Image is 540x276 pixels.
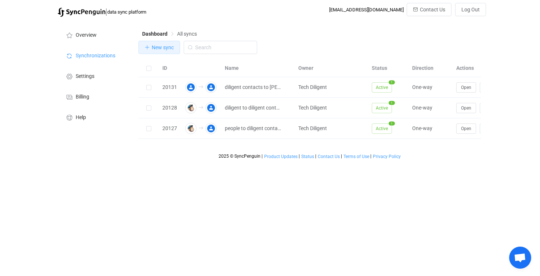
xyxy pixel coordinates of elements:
input: Search [184,41,257,54]
button: Open [456,82,476,93]
div: One-way [408,124,453,133]
a: Synchronizations [58,45,131,65]
div: One-way [408,83,453,92]
span: All syncs [177,31,197,37]
div: Open chat [509,247,531,269]
span: Terms of Use [343,154,369,159]
div: Breadcrumb [142,31,197,36]
a: Status [301,154,314,159]
span: Active [372,123,392,134]
span: Active [372,82,392,93]
button: Contact Us [407,3,451,16]
button: Log Out [455,3,486,16]
a: Terms of Use [343,154,370,159]
span: Tech Diligent [298,84,327,90]
div: ID [159,64,181,72]
button: New sync [138,41,180,54]
span: Tech Diligent [298,105,327,111]
span: Overview [76,32,97,38]
span: 1 [389,80,395,84]
a: Open [456,84,476,90]
span: Contact Us [318,154,340,159]
span: Log Out [461,7,480,12]
div: One-way [408,104,453,112]
div: Owner [295,64,368,72]
div: Direction [408,64,453,72]
span: New sync [152,44,174,50]
div: Name [221,64,295,72]
span: | [262,154,263,159]
span: Dashboard [142,31,168,37]
a: Help [58,107,131,127]
img: google-contacts.png [205,123,217,134]
span: diligent to diligent contacts [225,104,282,112]
img: mailchimp.png [185,102,197,114]
a: Billing [58,86,131,107]
a: Privacy Policy [372,154,401,159]
span: | [315,154,316,159]
span: data sync platform [107,9,146,15]
img: mailchimp.png [185,123,197,134]
img: google-contacts.png [185,82,197,93]
div: 20131 [159,83,181,92]
span: Open [461,105,471,111]
a: |data sync platform [58,7,146,17]
span: | [341,154,342,159]
div: Status [368,64,408,72]
button: Open [456,103,476,113]
span: people to diligent contacts [225,124,282,133]
img: syncpenguin.svg [58,8,105,17]
span: Help [76,115,86,121]
span: | [299,154,300,159]
span: Open [461,85,471,90]
a: Open [456,125,476,131]
span: Tech Diligent [298,125,327,131]
a: Contact Us [317,154,340,159]
a: Overview [58,24,131,45]
span: Open [461,126,471,131]
a: Product Updates [264,154,298,159]
button: Open [456,123,476,134]
div: 20128 [159,104,181,112]
span: | [370,154,371,159]
img: google-contacts.png [205,102,217,114]
img: google-contacts.png [205,82,217,93]
div: 20127 [159,124,181,133]
div: [EMAIL_ADDRESS][DOMAIN_NAME] [329,7,404,12]
div: Actions [453,64,508,72]
span: Active [372,103,392,113]
span: 1 [389,121,395,125]
span: 2025 © SyncPenguin [219,154,260,159]
span: Settings [76,74,94,79]
a: Settings [58,65,131,86]
span: | [105,7,107,17]
span: diligent contacts to [PERSON_NAME] org contacts [225,83,282,92]
span: 1 [389,101,395,105]
span: Synchronizations [76,53,115,59]
a: Open [456,105,476,111]
span: Contact Us [420,7,445,12]
span: Billing [76,94,89,100]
